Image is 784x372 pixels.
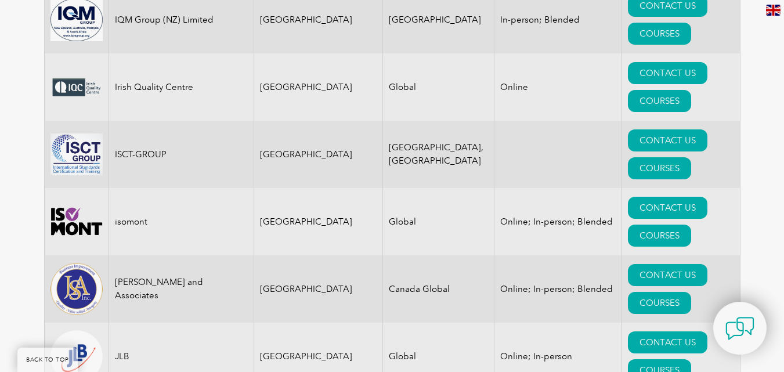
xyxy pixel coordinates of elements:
[50,77,103,97] img: e6f09189-3a6f-eb11-a812-00224815377e-logo.png
[383,53,494,121] td: Global
[494,53,622,121] td: Online
[628,225,691,247] a: COURSES
[628,62,707,84] a: CONTACT US
[628,129,707,151] a: CONTACT US
[17,348,78,372] a: BACK TO TOP
[725,314,754,343] img: contact-chat.png
[50,263,103,315] img: 6372c78c-dabc-ea11-a814-000d3a79823d-logo.png
[628,23,691,45] a: COURSES
[383,121,494,188] td: [GEOGRAPHIC_DATA], [GEOGRAPHIC_DATA]
[109,53,254,121] td: Irish Quality Centre
[109,188,254,255] td: isomont
[383,188,494,255] td: Global
[628,264,707,286] a: CONTACT US
[254,188,383,255] td: [GEOGRAPHIC_DATA]
[628,197,707,219] a: CONTACT US
[254,53,383,121] td: [GEOGRAPHIC_DATA]
[254,255,383,323] td: [GEOGRAPHIC_DATA]
[109,255,254,323] td: [PERSON_NAME] and Associates
[494,188,622,255] td: Online; In-person; Blended
[50,207,103,236] img: 4c00d100-7796-ed11-aad0-0022481565fd-logo.png
[628,90,691,112] a: COURSES
[628,331,707,353] a: CONTACT US
[254,121,383,188] td: [GEOGRAPHIC_DATA]
[109,121,254,188] td: ISCT-GROUP
[628,292,691,314] a: COURSES
[766,5,781,16] img: en
[628,157,691,179] a: COURSES
[494,255,622,323] td: Online; In-person; Blended
[383,255,494,323] td: Canada Global
[50,133,103,175] img: c5cf6e33-1286-eb11-a812-002248153d3e-logo.png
